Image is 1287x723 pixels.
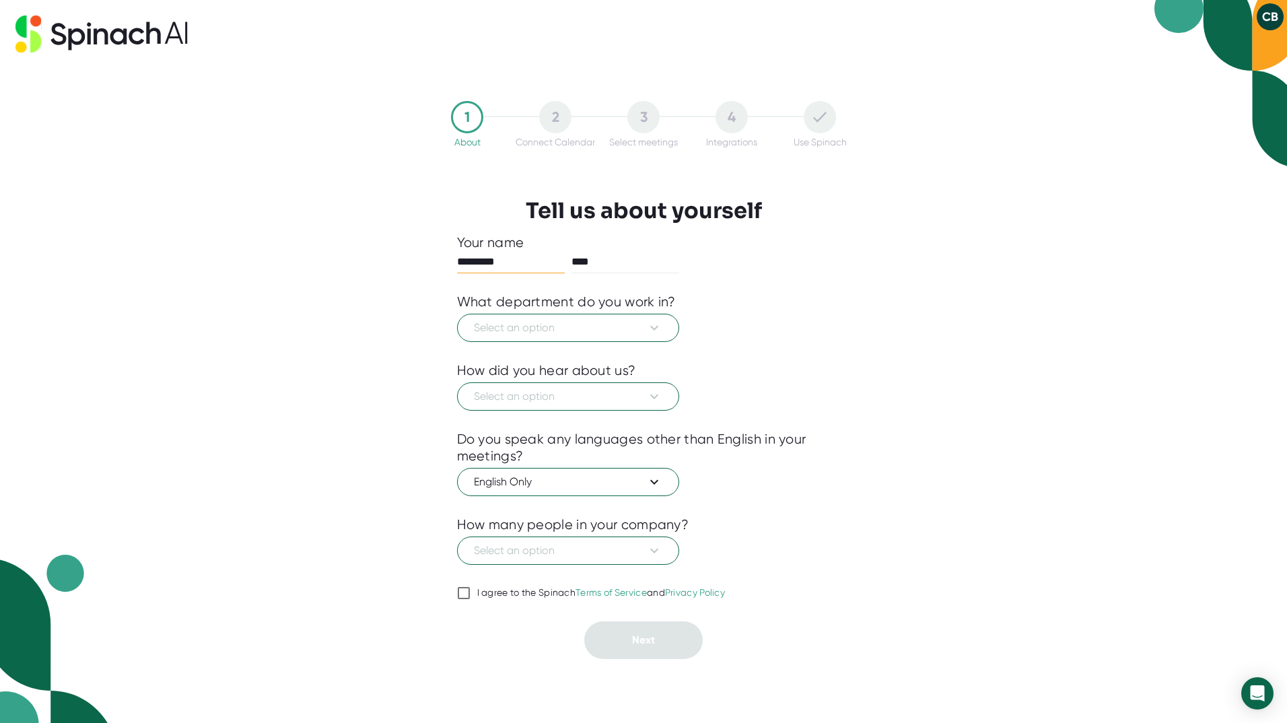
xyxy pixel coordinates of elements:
div: Select meetings [609,137,678,147]
div: 1 [451,101,483,133]
div: 3 [627,101,660,133]
button: Select an option [457,382,679,411]
div: How many people in your company? [457,516,689,533]
span: Select an option [474,320,662,336]
button: CB [1257,3,1284,30]
div: Open Intercom Messenger [1241,677,1274,710]
div: 2 [539,101,571,133]
span: Next [632,633,655,646]
div: Connect Calendar [516,137,595,147]
button: English Only [457,468,679,496]
div: About [454,137,481,147]
div: How did you hear about us? [457,362,636,379]
div: Integrations [706,137,757,147]
div: I agree to the Spinach and [477,587,726,599]
div: Do you speak any languages other than English in your meetings? [457,431,831,464]
button: Select an option [457,314,679,342]
div: What department do you work in? [457,294,676,310]
div: 4 [716,101,748,133]
h3: Tell us about yourself [526,198,762,223]
button: Next [584,621,703,659]
span: English Only [474,474,662,490]
a: Privacy Policy [665,587,725,598]
div: Use Spinach [794,137,847,147]
span: Select an option [474,543,662,559]
span: Select an option [474,388,662,405]
button: Select an option [457,537,679,565]
a: Terms of Service [576,587,647,598]
div: Your name [457,234,831,251]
